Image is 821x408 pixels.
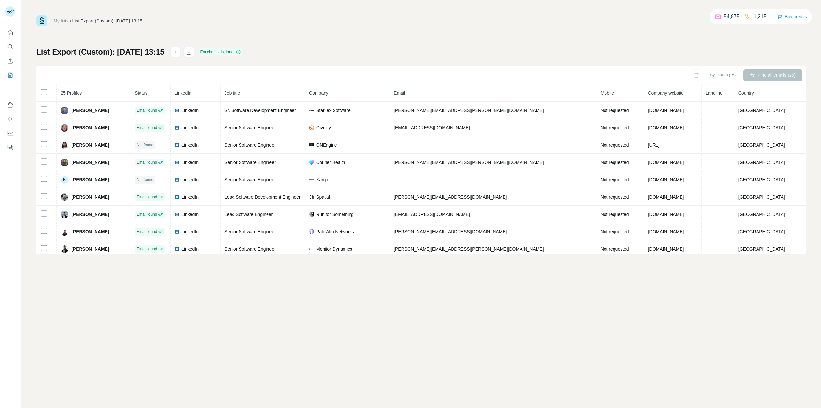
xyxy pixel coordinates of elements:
[61,91,82,96] span: 25 Profiles
[777,12,807,21] button: Buy credits
[309,212,314,217] img: company-logo
[601,108,629,113] span: Not requested
[309,125,314,130] img: company-logo
[601,177,629,182] span: Not requested
[394,229,507,234] span: [PERSON_NAME][EMAIL_ADDRESS][DOMAIN_NAME]
[5,127,15,139] button: Dashboard
[137,212,157,217] span: Email found
[182,107,199,114] span: LinkedIn
[5,142,15,153] button: Feedback
[174,229,180,234] img: LinkedIn logo
[738,160,785,165] span: [GEOGRAPHIC_DATA]
[72,246,109,252] span: [PERSON_NAME]
[72,107,109,114] span: [PERSON_NAME]
[5,113,15,125] button: Use Surfe API
[738,247,785,252] span: [GEOGRAPHIC_DATA]
[309,177,314,182] img: company-logo
[648,143,660,148] span: [URL]
[137,246,157,252] span: Email found
[648,91,684,96] span: Company website
[710,72,736,78] span: Sync all to (25)
[174,143,180,148] img: LinkedIn logo
[316,142,337,148] span: ONEngine
[738,212,785,217] span: [GEOGRAPHIC_DATA]
[738,91,754,96] span: Country
[316,211,354,218] span: Run for Something
[72,211,109,218] span: [PERSON_NAME]
[174,177,180,182] img: LinkedIn logo
[316,194,330,200] span: Spatial
[182,194,199,200] span: LinkedIn
[36,47,165,57] h1: List Export (Custom): [DATE] 13:15
[182,159,199,166] span: LinkedIn
[137,142,153,148] span: Not found
[648,247,684,252] span: [DOMAIN_NAME]
[648,125,684,130] span: [DOMAIN_NAME]
[309,91,328,96] span: Company
[754,13,766,21] p: 1,215
[137,177,153,183] span: Not found
[182,125,199,131] span: LinkedIn
[601,160,629,165] span: Not requested
[601,229,629,234] span: Not requested
[174,212,180,217] img: LinkedIn logo
[174,125,180,130] img: LinkedIn logo
[601,143,629,148] span: Not requested
[61,176,68,184] div: B
[174,108,180,113] img: LinkedIn logo
[601,91,614,96] span: Mobile
[72,18,142,24] div: List Export (Custom): [DATE] 13:15
[174,160,180,165] img: LinkedIn logo
[601,247,629,252] span: Not requested
[309,247,314,252] img: company-logo
[309,143,314,146] img: company-logo
[648,229,684,234] span: [DOMAIN_NAME]
[316,177,328,183] span: Kargo
[137,229,157,235] span: Email found
[137,194,157,200] span: Email found
[72,177,109,183] span: [PERSON_NAME]
[316,159,345,166] span: Courier Health
[601,195,629,200] span: Not requested
[309,108,314,113] img: company-logo
[706,70,740,80] button: Sync all to (25)
[61,107,68,114] img: Avatar
[72,194,109,200] span: [PERSON_NAME]
[61,159,68,166] img: Avatar
[394,247,544,252] span: [PERSON_NAME][EMAIL_ADDRESS][PERSON_NAME][DOMAIN_NAME]
[135,91,148,96] span: Status
[224,108,296,113] span: Sr. Software Development Engineer
[174,91,191,96] span: LinkedIn
[738,177,785,182] span: [GEOGRAPHIC_DATA]
[5,69,15,81] button: My lists
[309,160,314,165] img: company-logo
[224,91,240,96] span: Job title
[72,142,109,148] span: [PERSON_NAME]
[174,195,180,200] img: LinkedIn logo
[137,108,157,113] span: Email found
[738,229,785,234] span: [GEOGRAPHIC_DATA]
[224,143,276,148] span: Senior Software Engineer
[601,125,629,130] span: Not requested
[394,108,544,113] span: [PERSON_NAME][EMAIL_ADDRESS][PERSON_NAME][DOMAIN_NAME]
[70,18,71,24] li: /
[61,211,68,218] img: Avatar
[61,124,68,132] img: Avatar
[61,228,68,236] img: Avatar
[182,246,199,252] span: LinkedIn
[137,160,157,165] span: Email found
[316,229,354,235] span: Palo Alto Networks
[224,125,276,130] span: Senior Software Engineer
[309,195,314,200] img: company-logo
[224,195,300,200] span: Lead Software Development Engineer
[738,125,785,130] span: [GEOGRAPHIC_DATA]
[394,125,470,130] span: [EMAIL_ADDRESS][DOMAIN_NAME]
[61,141,68,149] img: Avatar
[182,229,199,235] span: LinkedIn
[394,195,507,200] span: [PERSON_NAME][EMAIL_ADDRESS][DOMAIN_NAME]
[706,91,723,96] span: Landline
[224,247,276,252] span: Senior Software Engineer
[738,108,785,113] span: [GEOGRAPHIC_DATA]
[174,247,180,252] img: LinkedIn logo
[182,211,199,218] span: LinkedIn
